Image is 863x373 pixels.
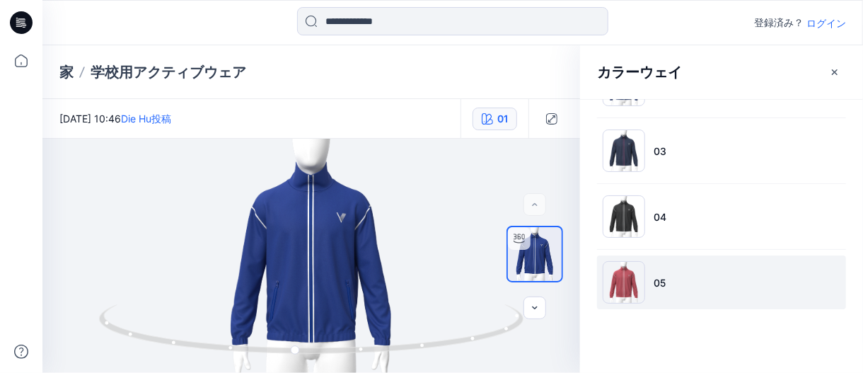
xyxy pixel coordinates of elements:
font: カラーウェイ [597,64,682,81]
font: 01 [497,113,508,125]
font: 学校用アクティブウェア [91,64,246,81]
img: 05 [603,261,645,304]
font: 05 [654,277,666,289]
img: フェイスレスMターンテーブル [508,227,562,281]
font: ログイン [806,17,846,29]
font: 家 [59,64,74,81]
button: 01 [473,108,517,130]
font: 03 [654,145,666,157]
font: [DATE] 10:46 [59,113,121,125]
a: 家 [59,62,74,82]
a: Die Hu投稿 [121,113,171,125]
font: 登録済み？ [754,16,804,28]
img: 03 [603,130,645,172]
img: 04 [603,195,645,238]
font: 04 [654,211,666,223]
